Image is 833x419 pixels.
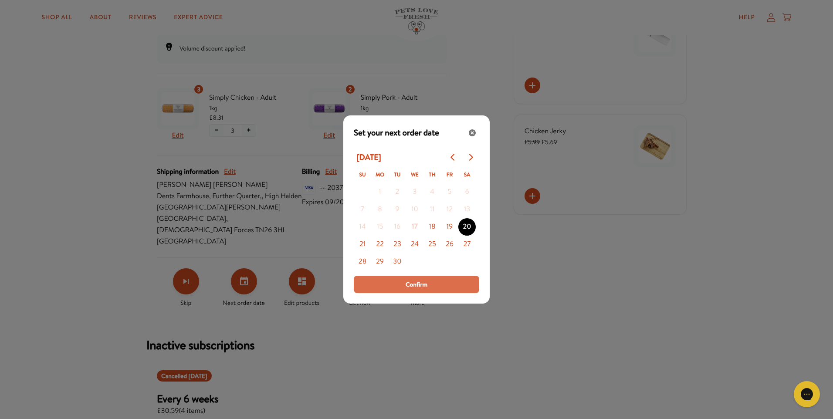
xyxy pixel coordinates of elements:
[441,166,458,183] th: Friday
[371,201,389,218] button: 8
[371,166,389,183] th: Monday
[389,183,406,201] button: 2
[458,218,476,236] button: 20
[462,149,479,166] button: Go to next month
[441,201,458,218] button: 12
[406,201,423,218] button: 10
[354,150,384,165] div: [DATE]
[444,149,462,166] button: Go to previous month
[389,236,406,253] button: 23
[389,166,406,183] th: Tuesday
[371,253,389,270] button: 29
[354,201,371,218] button: 7
[354,166,371,183] th: Sunday
[789,378,824,410] iframe: Gorgias live chat messenger
[465,126,479,140] button: Close
[423,236,441,253] button: 25
[458,236,476,253] button: 27
[441,236,458,253] button: 26
[389,201,406,218] button: 9
[441,218,458,236] button: 19
[458,166,476,183] th: Saturday
[406,218,423,236] button: 17
[354,127,439,139] span: Set your next order date
[354,236,371,253] button: 21
[458,183,476,201] button: 6
[423,183,441,201] button: 4
[406,236,423,253] button: 24
[371,218,389,236] button: 15
[441,183,458,201] button: 5
[406,183,423,201] button: 3
[354,253,371,270] button: 28
[371,183,389,201] button: 1
[406,166,423,183] th: Wednesday
[389,218,406,236] button: 16
[423,218,441,236] button: 18
[354,218,371,236] button: 14
[371,236,389,253] button: 22
[423,201,441,218] button: 11
[423,166,441,183] th: Thursday
[458,201,476,218] button: 13
[354,276,479,293] button: Process subscription date change
[406,280,427,289] span: Confirm
[389,253,406,270] button: 30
